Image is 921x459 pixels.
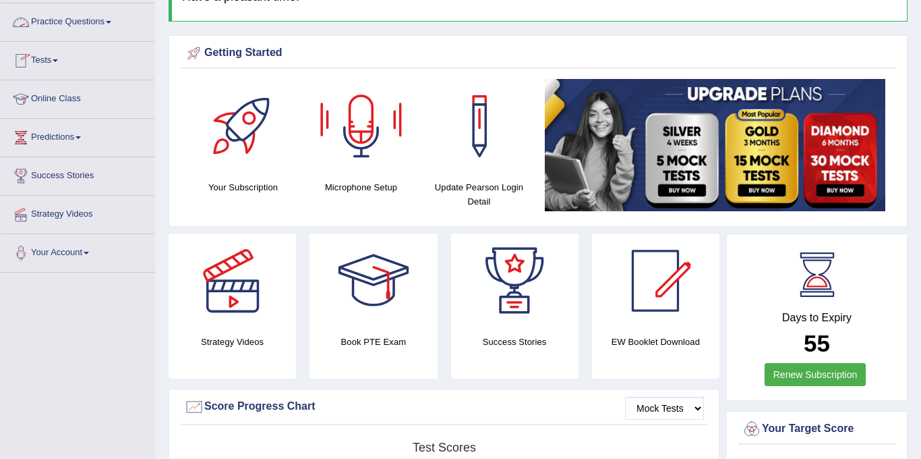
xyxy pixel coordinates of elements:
tspan: Test scores [413,441,476,454]
h4: Your Subscription [191,180,295,194]
h4: Days to Expiry [742,312,892,324]
h4: Update Pearson Login Detail [427,180,531,209]
div: Score Progress Chart [184,397,704,417]
a: Practice Questions [1,3,154,37]
a: Predictions [1,119,154,153]
div: Getting Started [184,43,892,63]
a: Online Class [1,80,154,114]
h4: Book PTE Exam [309,335,437,349]
a: Your Account [1,234,154,268]
b: 55 [804,330,830,356]
a: Success Stories [1,157,154,191]
div: Your Target Score [742,419,892,439]
a: Renew Subscription [765,363,866,386]
h4: Strategy Videos [169,335,296,349]
a: Tests [1,42,154,76]
img: small5.jpg [545,79,885,211]
a: Strategy Videos [1,196,154,230]
h4: Microphone Setup [309,180,413,194]
h4: Success Stories [451,335,578,349]
h4: EW Booklet Download [592,335,719,349]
